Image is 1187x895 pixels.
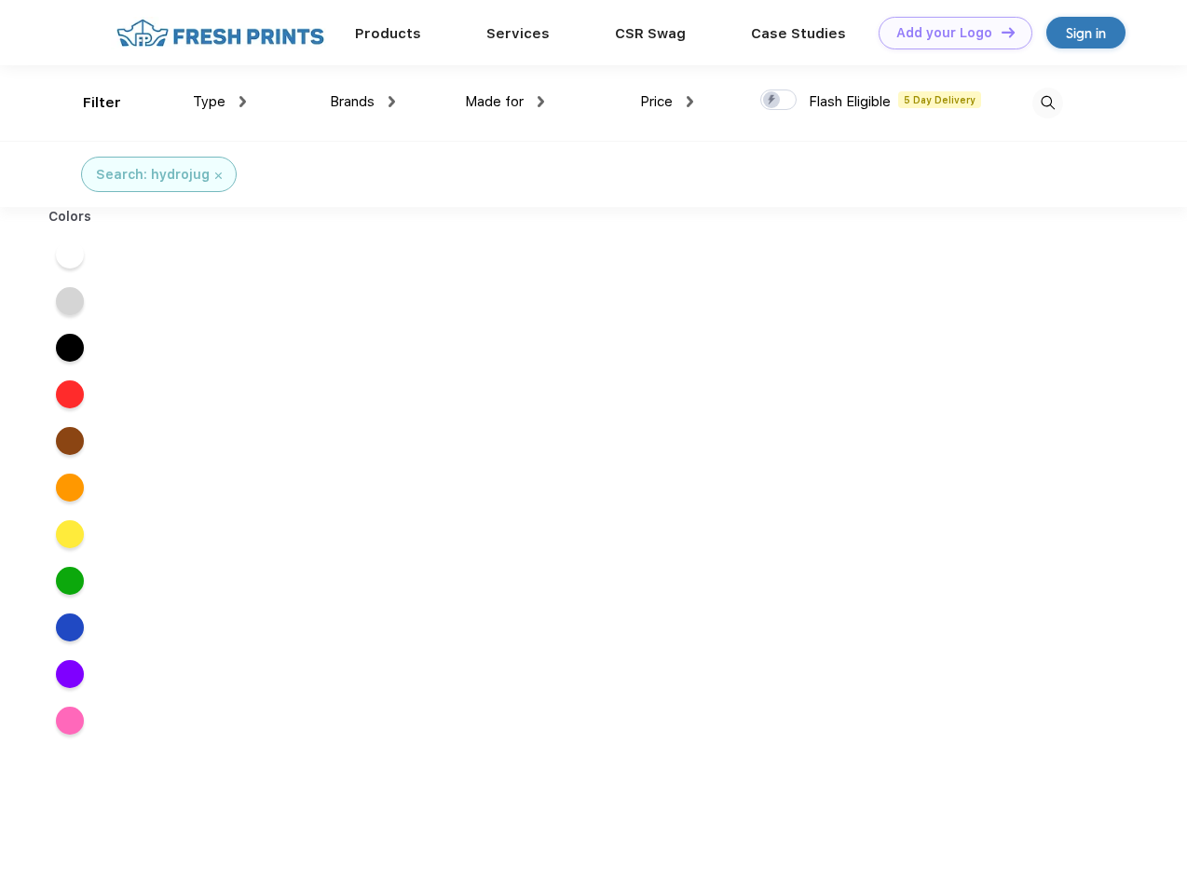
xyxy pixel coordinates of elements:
[96,165,210,185] div: Search: hydrojug
[34,207,106,227] div: Colors
[538,96,544,107] img: dropdown.png
[1032,88,1063,118] img: desktop_search.svg
[1002,27,1015,37] img: DT
[809,93,891,110] span: Flash Eligible
[687,96,693,107] img: dropdown.png
[896,25,992,41] div: Add your Logo
[389,96,395,107] img: dropdown.png
[83,92,121,114] div: Filter
[215,172,222,179] img: filter_cancel.svg
[1066,22,1106,44] div: Sign in
[465,93,524,110] span: Made for
[640,93,673,110] span: Price
[355,25,421,42] a: Products
[239,96,246,107] img: dropdown.png
[1046,17,1126,48] a: Sign in
[111,17,330,49] img: fo%20logo%202.webp
[898,91,981,108] span: 5 Day Delivery
[330,93,375,110] span: Brands
[193,93,225,110] span: Type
